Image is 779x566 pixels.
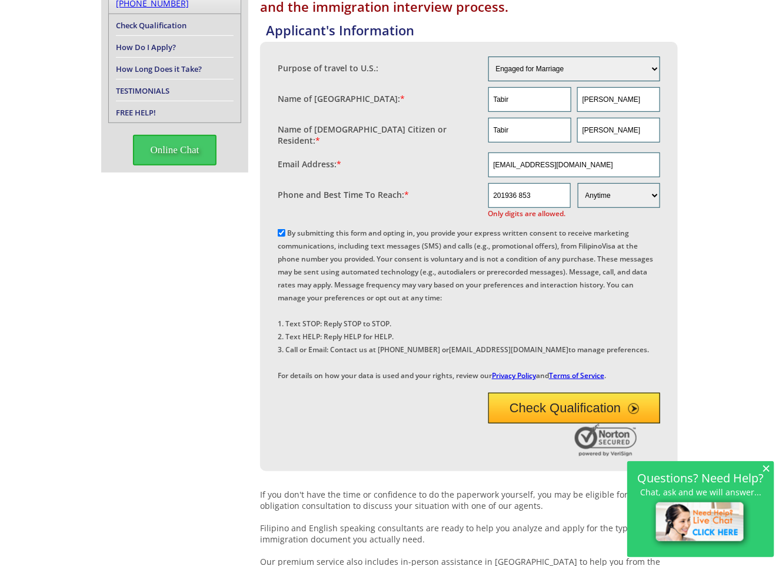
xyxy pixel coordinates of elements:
label: Phone and Best Time To Reach: [278,189,409,200]
label: Name of [GEOGRAPHIC_DATA]: [278,93,405,104]
input: Phone [488,183,571,208]
input: First Name [488,118,571,143]
span: × [762,463,770,473]
label: Name of [DEMOGRAPHIC_DATA] Citizen or Resident: [278,124,477,146]
a: FREE HELP! [116,107,156,118]
input: By submitting this form and opting in, you provide your express written consent to receive market... [278,229,285,237]
input: Last Name [577,118,660,143]
input: First Name [488,87,571,112]
label: Email Address: [278,158,341,170]
span: Only digits are allowed. [488,208,661,220]
label: Purpose of travel to U.S.: [278,62,378,74]
input: Last Name [577,87,660,112]
a: How Long Does it Take? [116,64,202,74]
a: How Do I Apply? [116,42,176,52]
button: Check Qualification [488,393,661,423]
select: Phone and Best Reach Time are required. [578,183,660,208]
h4: Applicant's Information [266,21,678,39]
a: Check Qualification [116,20,187,31]
img: Norton Secured [575,423,640,456]
input: Email Address [488,153,661,177]
p: Chat, ask and we will answer... [633,487,768,497]
a: Privacy Policy [492,370,536,380]
label: By submitting this form and opting in, you provide your express written consent to receive market... [278,228,653,380]
img: live-chat-icon.png [651,497,751,549]
span: Online Chat [133,135,217,166]
h2: Questions? Need Help? [633,473,768,483]
a: Terms of Service [549,370,604,380]
a: TESTIMONIALS [116,85,169,96]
